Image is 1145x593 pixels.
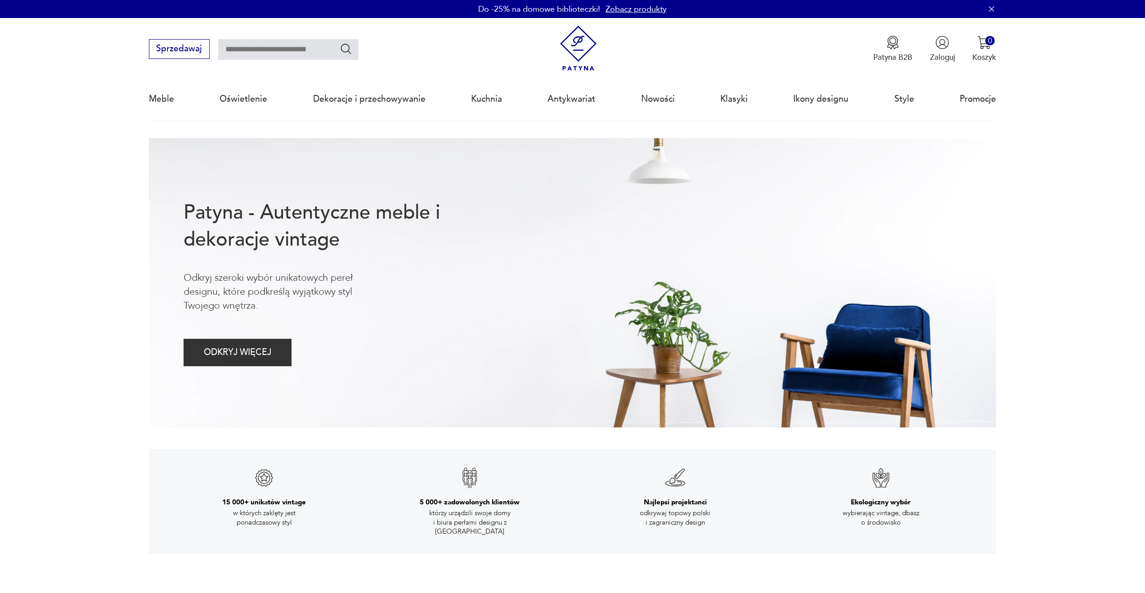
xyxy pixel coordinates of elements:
[184,271,389,313] p: Odkryj szeroki wybór unikatowych pereł designu, które podkreślą wyjątkowy styl Twojego wnętrza.
[149,39,210,59] button: Sprzedawaj
[313,78,426,120] a: Dekoracje i przechowywanie
[930,52,955,63] p: Zaloguj
[972,52,996,63] p: Koszyk
[873,36,912,63] a: Ikona medaluPatyna B2B
[935,36,949,49] img: Ikonka użytkownika
[870,467,892,489] img: Znak gwarancji jakości
[459,467,480,489] img: Znak gwarancji jakości
[420,508,519,536] p: którzy urządzili swoje domy i biura perłami designu z [GEOGRAPHIC_DATA]
[184,199,475,253] h1: Patyna - Autentyczne meble i dekoracje vintage
[184,339,292,366] button: ODKRYJ WIĘCEJ
[720,78,748,120] a: Klasyki
[149,46,210,53] a: Sprzedawaj
[478,4,600,15] p: Do -25% na domowe biblioteczki!
[644,498,707,507] h3: Najlepsi projektanci
[184,350,292,357] a: ODKRYJ WIĘCEJ
[253,467,275,489] img: Znak gwarancji jakości
[851,498,911,507] h3: Ekologiczny wybór
[149,78,174,120] a: Meble
[548,78,595,120] a: Antykwariat
[420,498,520,507] h3: 5 000+ zadowolonych klientów
[556,26,601,71] img: Patyna - sklep z meblami i dekoracjami vintage
[972,36,996,63] button: 0Koszyk
[606,4,667,15] a: Zobacz produkty
[977,36,991,49] img: Ikona koszyka
[960,78,996,120] a: Promocje
[641,78,675,120] a: Nowości
[985,36,995,45] div: 0
[665,467,686,489] img: Znak gwarancji jakości
[886,36,900,49] img: Ikona medalu
[930,36,955,63] button: Zaloguj
[340,42,353,55] button: Szukaj
[894,78,914,120] a: Style
[831,508,930,527] p: wybierając vintage, dbasz o środowisko
[215,508,314,527] p: w których zaklęty jest ponadczasowy styl
[873,36,912,63] button: Patyna B2B
[873,52,912,63] p: Patyna B2B
[626,508,725,527] p: odkrywaj topowy polski i zagraniczny design
[220,78,267,120] a: Oświetlenie
[471,78,502,120] a: Kuchnia
[793,78,849,120] a: Ikony designu
[222,498,306,507] h3: 15 000+ unikatów vintage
